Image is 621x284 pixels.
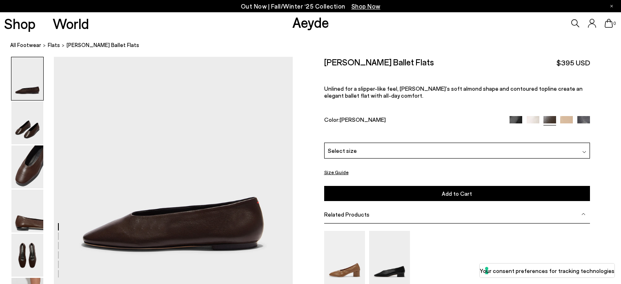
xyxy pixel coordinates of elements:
img: svg%3E [582,150,586,154]
img: Kirsten Ballet Flats - Image 2 [11,101,43,144]
img: Kirsten Ballet Flats - Image 3 [11,145,43,188]
span: [PERSON_NAME] Ballet Flats [67,41,139,49]
span: Select size [328,146,357,155]
button: Size Guide [324,167,349,177]
p: Out Now | Fall/Winter ‘25 Collection [241,1,381,11]
div: Color: [324,116,501,125]
span: Related Products [324,211,369,218]
button: Add to Cart [324,186,590,201]
h2: [PERSON_NAME] Ballet Flats [324,57,434,67]
nav: breadcrumb [10,34,621,57]
a: Aeyde [292,13,329,31]
a: World [53,16,89,31]
a: 0 [605,19,613,28]
span: $395 USD [556,58,590,68]
span: Add to Cart [442,190,472,197]
button: Your consent preferences for tracking technologies [480,264,614,277]
img: Kirsten Ballet Flats - Image 5 [11,234,43,277]
a: All Footwear [10,41,41,49]
span: flats [48,42,60,48]
img: Kirsten Ballet Flats - Image 1 [11,57,43,100]
span: 0 [613,21,617,26]
a: Shop [4,16,36,31]
span: Unlined for a slipper-like feel, [PERSON_NAME]’s soft almond shape and contoured topline create a... [324,85,583,99]
span: [PERSON_NAME] [340,116,386,123]
a: flats [48,41,60,49]
span: Navigate to /collections/new-in [352,2,381,10]
img: Kirsten Ballet Flats - Image 4 [11,190,43,233]
label: Your consent preferences for tracking technologies [480,266,614,275]
img: svg%3E [581,212,585,216]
